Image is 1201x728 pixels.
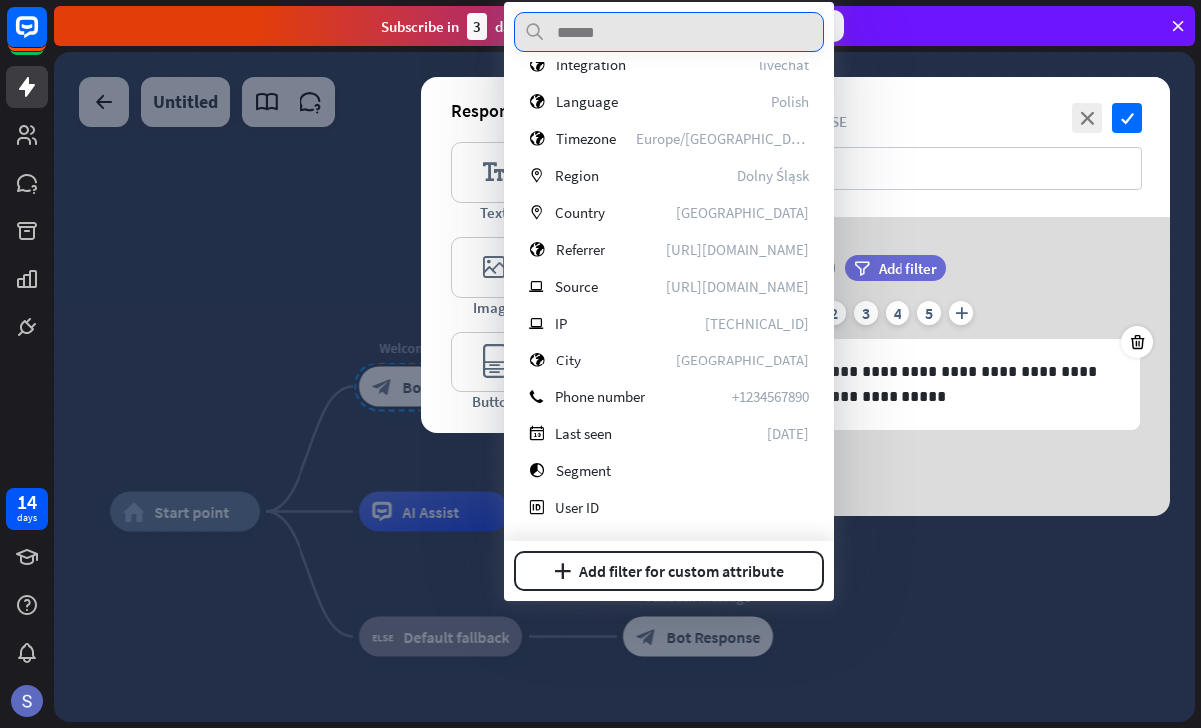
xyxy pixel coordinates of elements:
[529,131,545,146] i: globe
[949,301,973,325] i: plus
[666,277,809,296] span: https://chatbot.com
[917,301,941,325] div: 5
[555,166,599,185] span: Region
[556,351,581,369] span: City
[17,511,37,525] div: days
[555,203,605,222] span: Country
[555,277,598,296] span: Source
[759,55,809,74] span: livechat
[1072,103,1102,133] i: close
[529,242,545,257] i: globe
[529,500,544,515] i: id
[556,92,618,111] span: Language
[555,498,599,517] span: User ID
[529,316,544,331] i: ip
[732,387,809,406] span: +1234567890
[1112,103,1142,133] i: check
[467,13,487,40] div: 3
[555,387,645,406] span: Phone number
[676,351,809,369] span: Wrocław
[886,301,909,325] div: 4
[529,279,544,294] i: ip
[676,203,809,222] span: Poland
[17,493,37,511] div: 14
[771,92,809,111] span: Polish
[556,240,605,259] span: Referrer
[737,166,809,185] span: Dolny Śląsk
[555,314,567,333] span: IP
[16,8,76,68] button: Open LiveChat chat widget
[529,389,544,404] i: phone
[854,261,870,276] i: filter
[556,461,611,480] span: Segment
[529,94,545,109] i: globe
[529,426,544,441] i: date
[529,205,544,220] i: marker
[381,13,711,40] div: Subscribe in days to get your first month for $1
[555,424,612,443] span: Last seen
[636,129,809,148] span: Europe/Warsaw
[554,563,571,579] i: plus
[529,168,544,183] i: marker
[666,240,809,259] span: https://livechat.com
[556,55,626,74] span: Integration
[705,314,809,333] span: 127.0.0.1
[854,301,878,325] div: 3
[767,424,809,443] span: 2019-02-01
[514,551,824,591] button: plusAdd filter for custom attribute
[6,488,48,530] a: 14 days
[556,129,616,148] span: Timezone
[822,301,846,325] div: 2
[879,259,937,278] span: Add filter
[529,353,545,367] i: globe
[529,463,545,478] i: segment
[529,57,545,72] i: globe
